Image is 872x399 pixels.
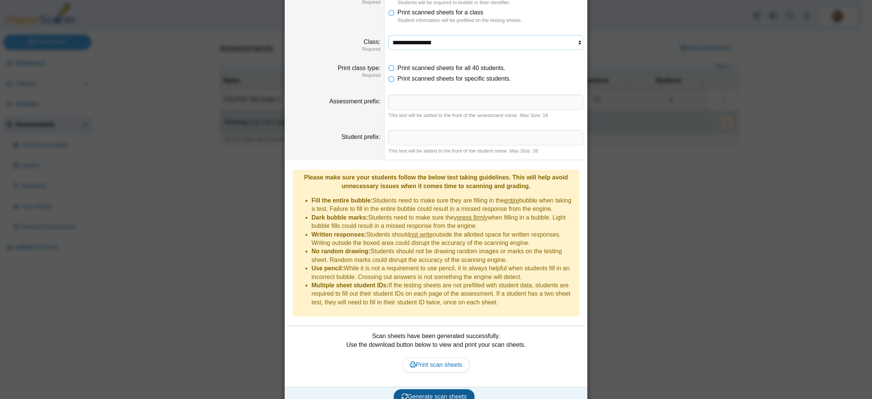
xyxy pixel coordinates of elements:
[311,264,576,281] li: While it is not a requirement to use pencil, it is always helpful when students fill in an incorr...
[289,72,380,79] dfn: Required
[311,247,576,264] li: Students should not be drawing random images or marks on the testing sheet. Random marks could di...
[338,65,380,71] label: Print class type
[311,197,373,204] b: Fill the entire bubble:
[311,231,366,238] b: Written responses:
[388,112,583,119] div: This text will be added to the front of the assessment name. Max Size: 16
[397,75,511,82] span: Print scanned sheets for specific students.
[304,174,568,189] b: Please make sure your students follow the below test taking guidelines. This will help avoid unne...
[311,248,371,254] b: No random drawing:
[311,265,344,271] b: Use pencil:
[410,362,462,368] span: Print scan sheets
[329,98,380,104] label: Assessment prefix
[311,231,576,248] li: Students should outside the allotted space for written responses. Writing outside the boxed area ...
[504,197,519,204] u: entire
[311,214,368,221] b: Dark bubble marks:
[289,46,380,53] dfn: Required
[388,148,583,154] div: This text will be added to the front of the student name. Max Size: 16
[397,9,483,16] span: Print scanned sheets for a class
[289,332,583,381] div: Scan sheets have been generated successfully. Use the download button below to view and print you...
[402,357,470,373] a: Print scan sheets
[410,231,432,238] u: not write
[311,282,389,288] b: Multiple sheet student IDs:
[397,17,583,24] dfn: Student information will be prefilled on the testing sheets.
[457,214,488,221] u: press firmly
[311,196,576,214] li: Students need to make sure they are filling in the bubble when taking a test. Failure to fill in ...
[311,214,576,231] li: Students need to make sure they when filling in a bubble. Light bubble fills could result in a mi...
[341,134,380,140] label: Student prefix
[397,65,505,71] span: Print scanned sheets for all 40 students.
[311,281,576,307] li: If the testing sheets are not prefilled with student data, students are required to fill out thei...
[364,39,380,45] label: Class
